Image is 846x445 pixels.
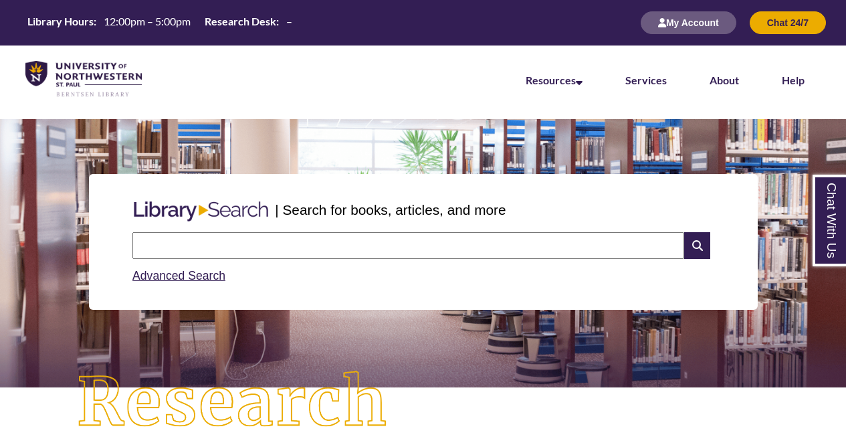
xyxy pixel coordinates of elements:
button: My Account [641,11,736,34]
a: Chat 24/7 [750,17,826,28]
a: Services [625,74,667,86]
a: About [710,74,739,86]
th: Library Hours: [22,14,98,29]
i: Search [684,232,710,259]
table: Hours Today [22,14,298,31]
span: 12:00pm – 5:00pm [104,15,191,27]
button: Chat 24/7 [750,11,826,34]
img: Libary Search [127,196,275,227]
a: Resources [526,74,583,86]
p: | Search for books, articles, and more [275,199,506,220]
a: Advanced Search [132,269,225,282]
a: Hours Today [22,14,298,32]
a: My Account [641,17,736,28]
th: Research Desk: [199,14,281,29]
img: UNWSP Library Logo [25,61,142,98]
span: – [286,15,292,27]
a: Help [782,74,805,86]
